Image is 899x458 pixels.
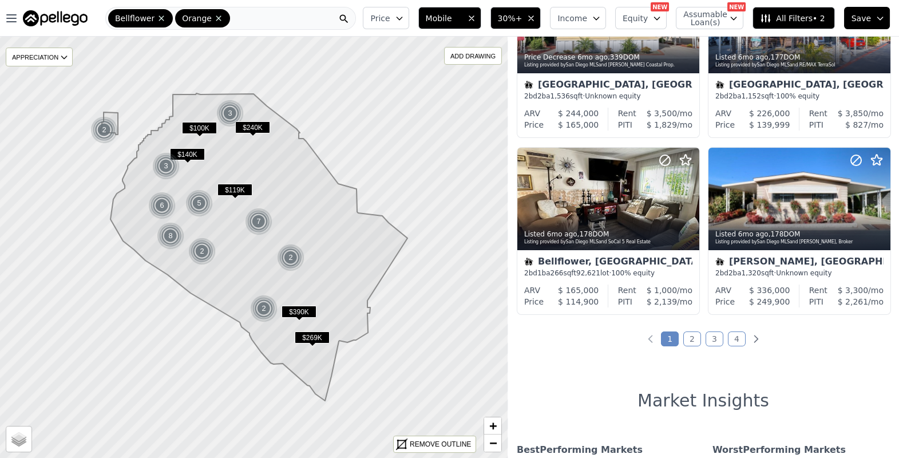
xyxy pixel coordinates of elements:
[524,119,544,131] div: Price
[615,7,667,29] button: Equity
[182,13,212,24] span: Orange
[148,192,176,219] div: 6
[742,269,761,277] span: 1,320
[245,208,272,235] div: 7
[426,13,462,24] span: Mobile
[484,435,501,452] a: Zoom out
[250,295,278,322] div: 2
[844,7,890,29] button: Save
[235,121,270,138] div: $240K
[90,116,118,144] img: g1.png
[637,390,769,411] h1: Market Insights
[558,297,599,306] span: $ 114,900
[715,230,885,239] div: Listed , 178 DOM
[823,296,884,307] div: /mo
[517,147,699,315] a: Listed 6mo ago,178DOMListing provided bySan Diego MLSand SoCal 5 Real EstateMobileBellflower, [GE...
[524,230,694,239] div: Listed , 178 DOM
[277,244,305,271] img: g1.png
[715,80,884,92] div: [GEOGRAPHIC_DATA], [GEOGRAPHIC_DATA]
[683,10,720,26] span: Assumable Loan(s)
[152,152,180,180] div: 3
[551,269,564,277] span: 266
[235,121,270,133] span: $240K
[715,257,724,266] img: Mobile
[647,297,677,306] span: $ 2,139
[558,286,599,295] span: $ 165,000
[838,297,868,306] span: $ 2,261
[645,333,656,345] a: Previous page
[524,80,692,92] div: [GEOGRAPHIC_DATA], [GEOGRAPHIC_DATA]
[484,417,501,435] a: Zoom in
[157,222,185,250] img: g1.png
[524,108,540,119] div: ARV
[632,119,692,131] div: /mo
[250,295,278,322] img: g1.png
[524,285,540,296] div: ARV
[809,108,827,119] div: Rent
[838,109,868,118] span: $ 3,850
[749,286,790,295] span: $ 336,000
[188,238,216,265] div: 2
[715,53,885,62] div: Listed , 177 DOM
[6,427,31,452] a: Layers
[295,331,330,343] span: $269K
[618,119,632,131] div: PITI
[618,108,636,119] div: Rent
[498,13,522,24] span: 30%+
[809,285,827,296] div: Rent
[90,116,118,144] div: 2
[712,443,890,457] div: Worst Performing Markets
[23,10,88,26] img: Pellego
[809,296,823,307] div: PITI
[852,13,871,24] span: Save
[152,152,180,180] img: g1.png
[148,192,176,219] img: g1.png
[749,109,790,118] span: $ 226,000
[753,7,834,29] button: All Filters• 2
[170,148,205,160] span: $140K
[524,257,533,266] img: Mobile
[727,2,746,11] div: NEW
[715,92,884,101] div: 2 bd 2 ba sqft · 100% equity
[823,119,884,131] div: /mo
[170,148,205,165] div: $140K
[749,297,790,306] span: $ 249,900
[524,53,694,62] div: Price Decrease , 339 DOM
[295,331,330,348] div: $269K
[845,120,868,129] span: $ 827
[623,13,648,24] span: Equity
[185,189,213,217] div: 5
[577,53,608,61] time: 2025-03-25 00:51
[524,257,692,269] div: Bellflower, [GEOGRAPHIC_DATA]
[547,230,577,238] time: 2025-03-24 20:04
[715,239,885,246] div: Listing provided by San Diego MLS and [PERSON_NAME], Broker
[524,80,533,89] img: Mobile
[636,285,692,296] div: /mo
[715,257,884,269] div: [PERSON_NAME], [GEOGRAPHIC_DATA]
[618,285,636,296] div: Rent
[277,244,304,271] div: 2
[715,62,885,69] div: Listing provided by San Diego MLS and RE/MAX TerraSol
[363,7,409,29] button: Price
[676,7,743,29] button: Assumable Loan(s)
[715,269,884,278] div: 2 bd 2 ba sqft · Unknown equity
[632,296,692,307] div: /mo
[182,122,217,134] span: $100K
[760,13,825,24] span: All Filters • 2
[715,296,735,307] div: Price
[115,13,155,24] span: Bellflower
[715,108,731,119] div: ARV
[489,436,497,450] span: −
[647,120,677,129] span: $ 1,829
[827,108,884,119] div: /mo
[749,120,790,129] span: $ 139,999
[636,108,692,119] div: /mo
[524,296,544,307] div: Price
[715,285,731,296] div: ARV
[489,418,497,433] span: +
[742,92,761,100] span: 1,152
[524,269,692,278] div: 2 bd 1 ba sqft lot · 100% equity
[445,48,501,64] div: ADD DRAWING
[618,296,632,307] div: PITI
[558,109,599,118] span: $ 244,000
